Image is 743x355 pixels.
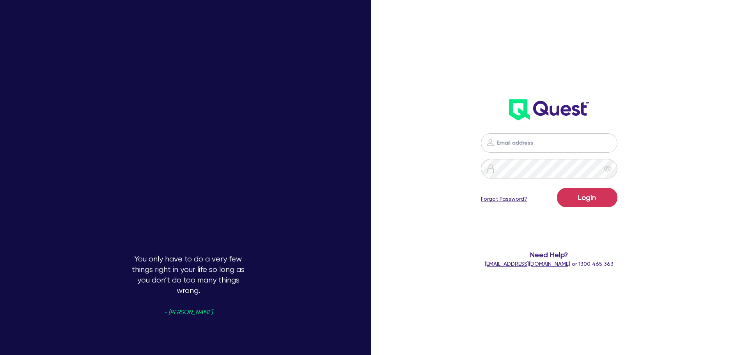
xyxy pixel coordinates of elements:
[481,195,527,203] a: Forgot Password?
[481,133,617,153] input: Email address
[485,261,570,267] a: [EMAIL_ADDRESS][DOMAIN_NAME]
[604,165,612,173] span: eye
[450,249,649,260] span: Need Help?
[509,99,589,120] img: wH2k97JdezQIQAAAABJRU5ErkJggg==
[486,138,495,147] img: icon-password
[164,309,213,315] span: - [PERSON_NAME]
[486,164,495,173] img: icon-password
[557,188,617,207] button: Login
[485,261,614,267] span: or 1300 465 363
